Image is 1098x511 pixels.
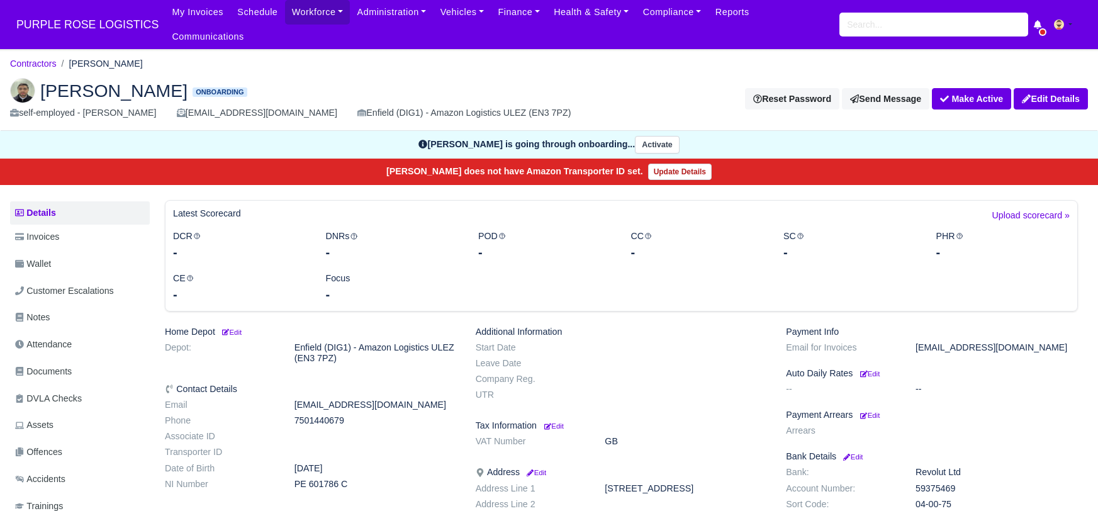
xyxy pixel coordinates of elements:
[774,229,927,261] div: SC
[776,467,906,478] dt: Bank:
[285,415,466,426] dd: 7501440679
[860,370,880,378] small: Edit
[10,279,150,303] a: Customer Escalations
[285,479,466,490] dd: PE 601786 C
[155,463,285,474] dt: Date of Birth
[927,229,1080,261] div: PHR
[10,13,165,37] a: PURPLE ROSE LOGISTICS
[631,244,765,261] div: -
[906,483,1087,494] dd: 59375469
[10,359,150,384] a: Documents
[932,88,1011,109] button: Make Active
[15,391,82,406] span: DVLA Checks
[786,327,1078,337] h6: Payment Info
[15,472,65,486] span: Accidents
[466,342,596,353] dt: Start Date
[469,229,622,261] div: POD
[10,201,150,225] a: Details
[15,230,59,244] span: Invoices
[10,413,150,437] a: Assets
[786,451,1078,462] h6: Bank Details
[285,400,466,410] dd: [EMAIL_ADDRESS][DOMAIN_NAME]
[860,412,880,419] small: Edit
[15,310,50,325] span: Notes
[164,229,317,261] div: DCR
[15,337,72,352] span: Attendance
[165,327,457,337] h6: Home Depot
[193,87,247,97] span: Onboarding
[635,136,679,154] button: Activate
[776,499,906,510] dt: Sort Code:
[285,342,466,364] dd: Enfield (DIG1) - Amazon Logistics ULEZ (EN3 7PZ)
[15,418,53,432] span: Assets
[177,106,337,120] div: [EMAIL_ADDRESS][DOMAIN_NAME]
[466,499,596,510] dt: Address Line 2
[786,368,1078,379] h6: Auto Daily Rates
[776,483,906,494] dt: Account Number:
[745,88,839,109] button: Reset Password
[317,229,469,261] div: DNRs
[1,68,1097,131] div: Mohammed Adam
[525,467,546,477] a: Edit
[936,244,1070,261] div: -
[858,410,880,420] a: Edit
[15,257,51,271] span: Wallet
[165,384,457,395] h6: Contact Details
[906,342,1087,353] dd: [EMAIL_ADDRESS][DOMAIN_NAME]
[165,25,251,49] a: Communications
[595,483,776,494] dd: [STREET_ADDRESS]
[10,59,57,69] a: Contractors
[326,244,460,261] div: -
[906,467,1087,478] dd: Revolut Ltd
[786,410,1078,420] h6: Payment Arrears
[776,425,906,436] dt: Arrears
[476,467,768,478] h6: Address
[173,286,307,303] div: -
[595,436,776,447] dd: GB
[10,106,157,120] div: self-employed - [PERSON_NAME]
[783,244,917,261] div: -
[10,467,150,491] a: Accidents
[173,244,307,261] div: -
[466,374,596,385] dt: Company Reg.
[285,463,466,474] dd: [DATE]
[841,451,863,461] a: Edit
[476,327,768,337] h6: Additional Information
[15,445,62,459] span: Offences
[906,384,1087,395] dd: --
[466,436,596,447] dt: VAT Number
[15,284,114,298] span: Customer Escalations
[10,440,150,464] a: Offences
[466,483,596,494] dt: Address Line 1
[220,327,242,337] a: Edit
[776,384,906,395] dt: --
[15,364,72,379] span: Documents
[155,400,285,410] dt: Email
[466,390,596,400] dt: UTR
[155,431,285,442] dt: Associate ID
[57,57,143,71] li: [PERSON_NAME]
[40,82,188,99] span: [PERSON_NAME]
[155,479,285,490] dt: NI Number
[525,469,546,476] small: Edit
[10,332,150,357] a: Attendance
[858,368,880,378] a: Edit
[839,13,1028,36] input: Search...
[648,164,712,180] a: Update Details
[478,244,612,261] div: -
[164,271,317,303] div: CE
[544,422,564,430] small: Edit
[10,386,150,411] a: DVLA Checks
[173,208,241,219] h6: Latest Scorecard
[906,499,1087,510] dd: 04-00-75
[542,420,564,430] a: Edit
[155,342,285,364] dt: Depot:
[10,225,150,249] a: Invoices
[842,88,929,109] a: Send Message
[155,447,285,458] dt: Transporter ID
[776,342,906,353] dt: Email for Invoices
[220,328,242,336] small: Edit
[992,208,1070,229] a: Upload scorecard »
[10,252,150,276] a: Wallet
[10,305,150,330] a: Notes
